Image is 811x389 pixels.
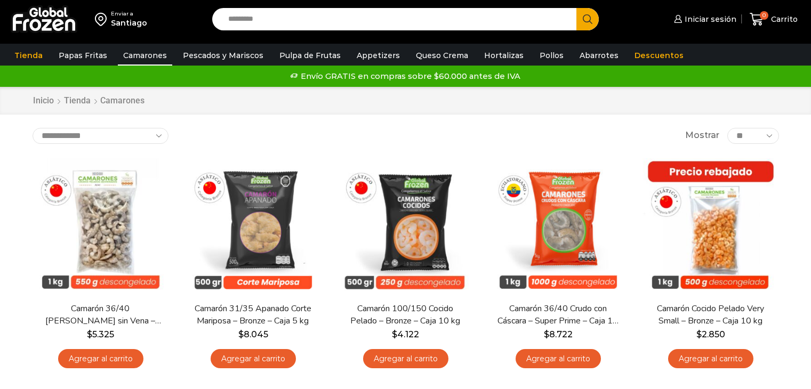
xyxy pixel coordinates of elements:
[53,45,113,66] a: Papas Fritas
[238,329,268,339] bdi: 8.045
[196,268,310,287] span: Vista Rápida
[392,329,397,339] span: $
[211,349,296,369] a: Agregar al carrito: “Camarón 31/35 Apanado Corte Mariposa - Bronze - Caja 5 kg”
[479,45,529,66] a: Hortalizas
[95,10,111,28] img: address-field-icon.svg
[58,349,143,369] a: Agregar al carrito: “Camarón 36/40 Crudo Pelado sin Vena - Bronze - Caja 10 kg”
[768,14,798,25] span: Carrito
[747,7,800,32] a: 0 Carrito
[392,329,419,339] bdi: 4.122
[100,95,144,106] h1: Camarones
[348,268,463,287] span: Vista Rápida
[696,329,725,339] bdi: 2.850
[682,14,736,25] span: Iniciar sesión
[63,95,91,107] a: Tienda
[649,303,772,327] a: Camarón Cocido Pelado Very Small – Bronze – Caja 10 kg
[238,329,244,339] span: $
[9,45,48,66] a: Tienda
[33,128,168,144] select: Pedido de la tienda
[87,329,114,339] bdi: 5.325
[351,45,405,66] a: Appetizers
[344,303,467,327] a: Camarón 100/150 Cocido Pelado – Bronze – Caja 10 kg
[685,129,719,142] span: Mostrar
[544,329,549,339] span: $
[178,45,269,66] a: Pescados y Mariscos
[118,45,172,66] a: Camarones
[760,11,768,20] span: 0
[574,45,624,66] a: Abarrotes
[39,303,162,327] a: Camarón 36/40 [PERSON_NAME] sin Vena – Bronze – Caja 10 kg
[43,268,158,287] span: Vista Rápida
[274,45,346,66] a: Pulpa de Frutas
[576,8,599,30] button: Search button
[111,10,147,18] div: Enviar a
[111,18,147,28] div: Santiago
[516,349,601,369] a: Agregar al carrito: “Camarón 36/40 Crudo con Cáscara - Super Prime - Caja 10 kg”
[534,45,569,66] a: Pollos
[544,329,573,339] bdi: 8.722
[87,329,92,339] span: $
[696,329,702,339] span: $
[629,45,689,66] a: Descuentos
[668,349,753,369] a: Agregar al carrito: “Camarón Cocido Pelado Very Small - Bronze - Caja 10 kg”
[671,9,736,30] a: Iniciar sesión
[411,45,473,66] a: Queso Crema
[363,349,448,369] a: Agregar al carrito: “Camarón 100/150 Cocido Pelado - Bronze - Caja 10 kg”
[653,268,768,287] span: Vista Rápida
[501,268,615,287] span: Vista Rápida
[496,303,619,327] a: Camarón 36/40 Crudo con Cáscara – Super Prime – Caja 10 kg
[33,95,54,107] a: Inicio
[33,95,144,107] nav: Breadcrumb
[191,303,314,327] a: Camarón 31/35 Apanado Corte Mariposa – Bronze – Caja 5 kg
